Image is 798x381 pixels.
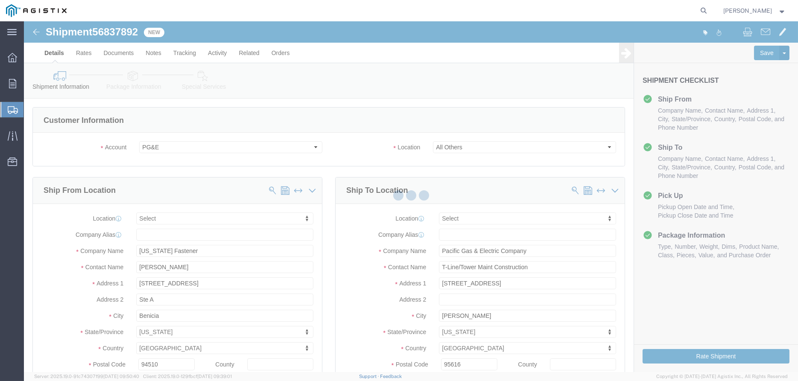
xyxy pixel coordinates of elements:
[34,374,139,379] span: Server: 2025.19.0-91c74307f99
[380,374,402,379] a: Feedback
[724,6,772,15] span: Aaron Haga
[359,374,380,379] a: Support
[143,374,232,379] span: Client: 2025.19.0-129fbcf
[723,6,786,16] button: [PERSON_NAME]
[103,374,139,379] span: [DATE] 09:50:40
[197,374,232,379] span: [DATE] 09:39:01
[6,4,67,17] img: logo
[656,373,788,380] span: Copyright © [DATE]-[DATE] Agistix Inc., All Rights Reserved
